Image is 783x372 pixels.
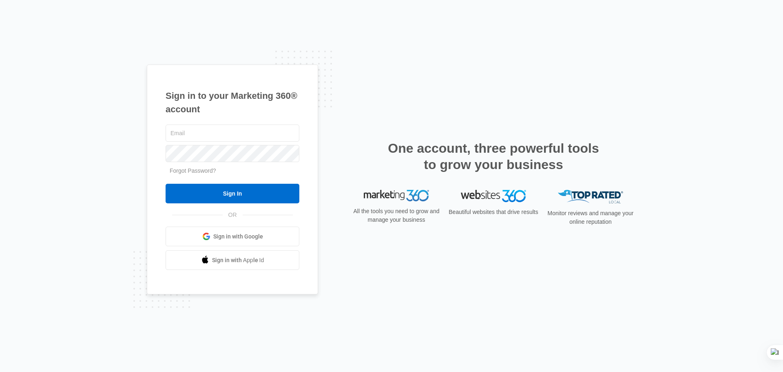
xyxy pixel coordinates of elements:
h2: One account, three powerful tools to grow your business [385,140,602,173]
span: Sign in with Apple Id [212,256,264,265]
span: Sign in with Google [213,232,263,241]
p: All the tools you need to grow and manage your business [351,207,442,224]
input: Email [166,125,299,142]
span: OR [223,211,243,219]
p: Beautiful websites that drive results [448,208,539,216]
img: Top Rated Local [558,190,623,203]
a: Sign in with Apple Id [166,250,299,270]
input: Sign In [166,184,299,203]
p: Monitor reviews and manage your online reputation [545,209,636,226]
h1: Sign in to your Marketing 360® account [166,89,299,116]
a: Forgot Password? [170,167,216,174]
img: Websites 360 [461,190,526,202]
img: Marketing 360 [364,190,429,201]
a: Sign in with Google [166,227,299,246]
